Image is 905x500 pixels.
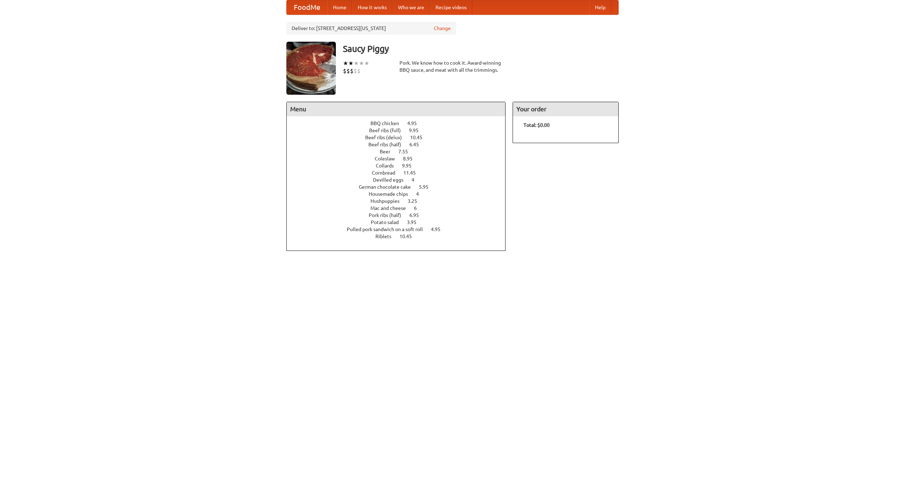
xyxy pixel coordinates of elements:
a: Beef ribs (full) 9.95 [369,128,432,133]
span: Beef ribs (half) [368,142,408,147]
span: 4 [416,191,426,197]
img: angular.jpg [286,42,336,95]
a: Who we are [392,0,430,14]
span: Beer [380,149,397,154]
span: 6 [414,205,424,211]
span: 3.25 [408,198,424,204]
a: How it works [352,0,392,14]
li: $ [346,67,350,75]
a: Housemade chips 4 [369,191,432,197]
li: ★ [364,59,369,67]
span: Pulled pork sandwich on a soft roll [347,227,430,232]
span: 4.95 [431,227,448,232]
li: ★ [359,59,364,67]
span: Riblets [375,234,398,239]
a: Collards 9.95 [376,163,425,169]
span: 9.95 [402,163,419,169]
span: 7.55 [398,149,415,154]
span: Beef ribs (full) [369,128,408,133]
a: German chocolate cake 5.95 [359,184,442,190]
span: 8.95 [403,156,420,161]
a: Riblets 10.45 [375,234,425,239]
a: BBQ chicken 4.95 [370,120,430,126]
a: Beer 7.55 [380,149,421,154]
a: Beef ribs (delux) 10.45 [365,135,436,140]
span: Hushpuppies [370,198,407,204]
a: Cornbread 11.45 [372,170,429,176]
li: $ [343,67,346,75]
span: 6.95 [409,212,426,218]
b: Total: $0.00 [524,122,550,128]
li: $ [357,67,361,75]
a: Help [589,0,611,14]
span: Pork ribs (half) [369,212,408,218]
span: Cornbread [372,170,402,176]
li: $ [354,67,357,75]
span: Collards [376,163,401,169]
a: Hushpuppies 3.25 [370,198,430,204]
div: Deliver to: [STREET_ADDRESS][US_STATE] [286,22,456,35]
li: $ [350,67,354,75]
span: 5.95 [419,184,436,190]
a: Recipe videos [430,0,472,14]
a: Change [434,25,451,32]
span: 11.45 [403,170,423,176]
span: 4.95 [407,120,424,126]
span: 9.95 [409,128,426,133]
span: BBQ chicken [370,120,406,126]
a: Pulled pork sandwich on a soft roll 4.95 [347,227,454,232]
a: Mac and cheese 6 [370,205,430,211]
a: Beef ribs (half) 6.45 [368,142,432,147]
span: Mac and cheese [370,205,413,211]
span: 3.95 [407,219,424,225]
h4: Menu [287,102,505,116]
span: 10.45 [399,234,419,239]
li: ★ [348,59,354,67]
a: Pork ribs (half) 6.95 [369,212,432,218]
span: 4 [411,177,421,183]
span: Beef ribs (delux) [365,135,409,140]
a: Home [327,0,352,14]
h3: Saucy Piggy [343,42,619,56]
a: FoodMe [287,0,327,14]
span: German chocolate cake [359,184,418,190]
a: Coleslaw 8.95 [375,156,426,161]
h4: Your order [513,102,618,116]
span: 10.45 [410,135,430,140]
span: 6.45 [409,142,426,147]
span: Housemade chips [369,191,415,197]
span: Coleslaw [375,156,402,161]
li: ★ [354,59,359,67]
a: Devilled eggs 4 [373,177,427,183]
li: ★ [343,59,348,67]
a: Potato salad 3.95 [371,219,430,225]
div: Pork. We know how to cook it. Award-winning BBQ sauce, and meat with all the trimmings. [399,59,506,73]
span: Devilled eggs [373,177,410,183]
span: Potato salad [371,219,406,225]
